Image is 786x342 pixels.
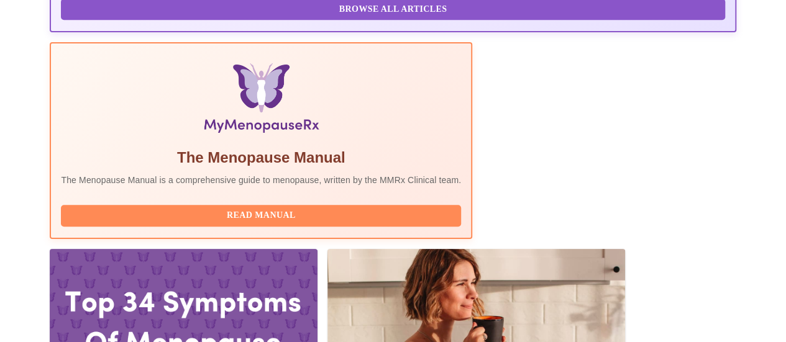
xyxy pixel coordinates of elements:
[61,174,461,186] p: The Menopause Manual is a comprehensive guide to menopause, written by the MMRx Clinical team.
[61,148,461,168] h5: The Menopause Manual
[61,209,464,220] a: Read Manual
[125,63,398,138] img: Menopause Manual
[73,208,449,223] span: Read Manual
[61,205,461,227] button: Read Manual
[73,2,712,17] span: Browse All Articles
[61,3,728,14] a: Browse All Articles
